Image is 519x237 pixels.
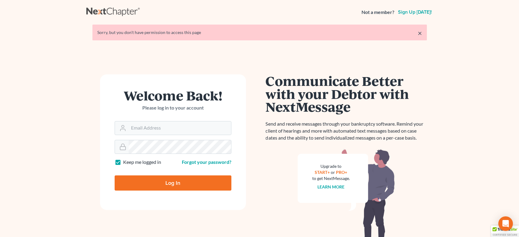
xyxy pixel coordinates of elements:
[336,170,347,175] a: PRO+
[115,175,231,191] input: Log In
[266,74,427,113] h1: Communicate Better with your Debtor with NextMessage
[331,170,335,175] span: or
[491,225,519,237] div: TrustedSite Certified
[317,184,344,189] a: Learn more
[312,175,350,181] div: to get NextMessage.
[129,121,231,135] input: Email Address
[418,29,422,37] a: ×
[115,89,231,102] h1: Welcome Back!
[266,120,427,141] p: Send and receive messages through your bankruptcy software. Remind your client of hearings and mo...
[312,163,350,169] div: Upgrade to
[182,159,231,165] a: Forgot your password?
[397,10,433,15] a: Sign up [DATE]!
[315,170,330,175] a: START+
[498,216,513,231] div: Open Intercom Messenger
[123,159,161,166] label: Keep me logged in
[97,29,422,36] div: Sorry, but you don't have permission to access this page
[115,104,231,111] p: Please log in to your account
[362,9,394,16] strong: Not a member?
